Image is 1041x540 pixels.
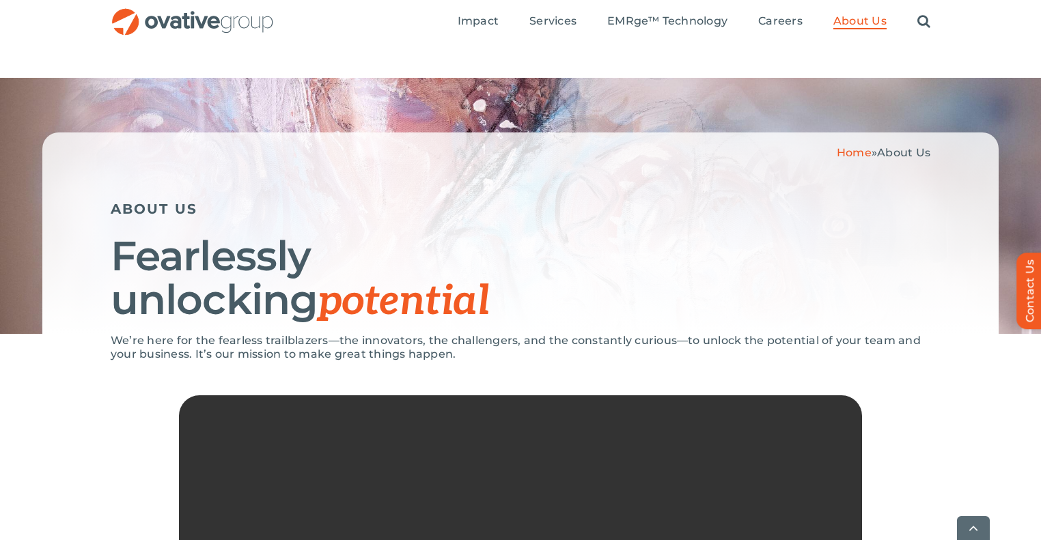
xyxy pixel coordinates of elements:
[917,14,930,29] a: Search
[111,7,275,20] a: OG_Full_horizontal_RGB
[458,14,499,28] span: Impact
[837,146,930,159] span: »
[607,14,727,29] a: EMRge™ Technology
[111,234,930,324] h1: Fearlessly unlocking
[877,146,930,159] span: About Us
[111,201,930,217] h5: ABOUT US
[529,14,577,28] span: Services
[458,14,499,29] a: Impact
[607,14,727,28] span: EMRge™ Technology
[758,14,803,29] a: Careers
[529,14,577,29] a: Services
[111,334,930,361] p: We’re here for the fearless trailblazers—the innovators, the challengers, and the constantly curi...
[758,14,803,28] span: Careers
[833,14,887,28] span: About Us
[318,277,489,326] span: potential
[833,14,887,29] a: About Us
[837,146,872,159] a: Home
